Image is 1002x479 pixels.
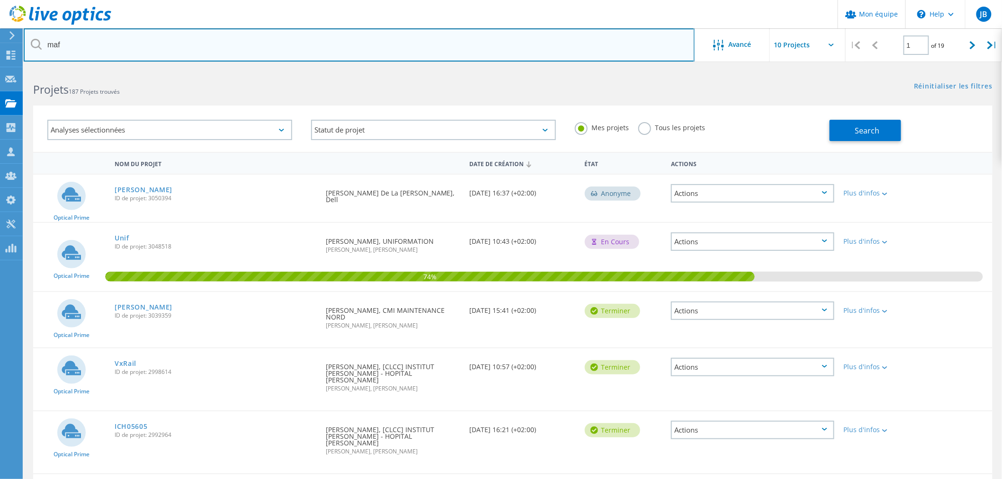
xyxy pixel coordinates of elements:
div: Analyses sélectionnées [47,120,292,140]
div: [PERSON_NAME], [CLCC] INSTITUT [PERSON_NAME] - HOPITAL [PERSON_NAME] [321,411,465,464]
span: Search [855,125,879,136]
span: ID de projet: 3039359 [115,313,316,319]
div: Plus d'infos [844,307,911,314]
span: [PERSON_NAME], [PERSON_NAME] [326,386,460,391]
span: [PERSON_NAME], [PERSON_NAME] [326,449,460,454]
div: Actions [671,358,834,376]
div: Plus d'infos [844,364,911,370]
div: [DATE] 15:41 (+02:00) [465,292,580,323]
div: Terminer [585,304,640,318]
a: Live Optics Dashboard [9,20,111,27]
div: [PERSON_NAME] De La [PERSON_NAME], Dell [321,175,465,213]
div: Actions [671,232,834,251]
div: Plus d'infos [844,190,911,196]
span: [PERSON_NAME], [PERSON_NAME] [326,247,460,253]
div: [PERSON_NAME], UNIFORMATION [321,223,465,262]
span: of 19 [931,42,945,50]
span: ID de projet: 3050394 [115,195,316,201]
div: [PERSON_NAME], [CLCC] INSTITUT [PERSON_NAME] - HOPITAL [PERSON_NAME] [321,348,465,401]
svg: \n [917,10,926,18]
div: Terminer [585,423,640,437]
span: ID de projet: 2992964 [115,432,316,438]
div: [DATE] 10:43 (+02:00) [465,223,580,254]
span: Optical Prime [54,273,89,279]
div: | [846,28,865,62]
a: [PERSON_NAME] [115,304,172,310]
span: JB [980,10,987,18]
span: 187 Projets trouvés [69,88,120,96]
button: Search [830,120,901,141]
label: Tous les projets [638,122,705,131]
div: Actions [671,302,834,320]
b: Projets [33,82,69,97]
div: Actions [671,421,834,439]
div: Date de création [465,154,580,172]
a: ICH05605 [115,423,148,430]
span: Avancé [729,41,751,48]
a: Unif [115,235,129,241]
div: [DATE] 10:57 (+02:00) [465,348,580,380]
span: ID de projet: 2998614 [115,369,316,375]
div: État [580,154,666,172]
div: [DATE] 16:37 (+02:00) [465,175,580,206]
div: Anonyme [585,186,641,201]
a: Réinitialiser les filtres [914,83,993,91]
input: Rechercher des projets par nom, propriétaire, ID, société, etc. [24,28,695,62]
a: [PERSON_NAME] [115,186,172,193]
div: [PERSON_NAME], CMI MAINTENANCE NORD [321,292,465,338]
div: Actions [666,154,839,172]
span: ID de projet: 3048518 [115,244,316,249]
div: Actions [671,184,834,203]
div: En cours [585,235,639,249]
div: Plus d'infos [844,426,911,433]
label: Mes projets [575,122,629,131]
div: | [983,28,1002,62]
span: 74% [105,272,755,280]
div: [DATE] 16:21 (+02:00) [465,411,580,443]
div: Statut de projet [311,120,556,140]
span: Optical Prime [54,215,89,221]
span: Optical Prime [54,389,89,394]
div: Terminer [585,360,640,374]
a: VxRail [115,360,136,367]
span: Optical Prime [54,452,89,457]
div: Nom du projet [110,154,321,172]
span: [PERSON_NAME], [PERSON_NAME] [326,323,460,328]
span: Optical Prime [54,332,89,338]
div: Plus d'infos [844,238,911,245]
